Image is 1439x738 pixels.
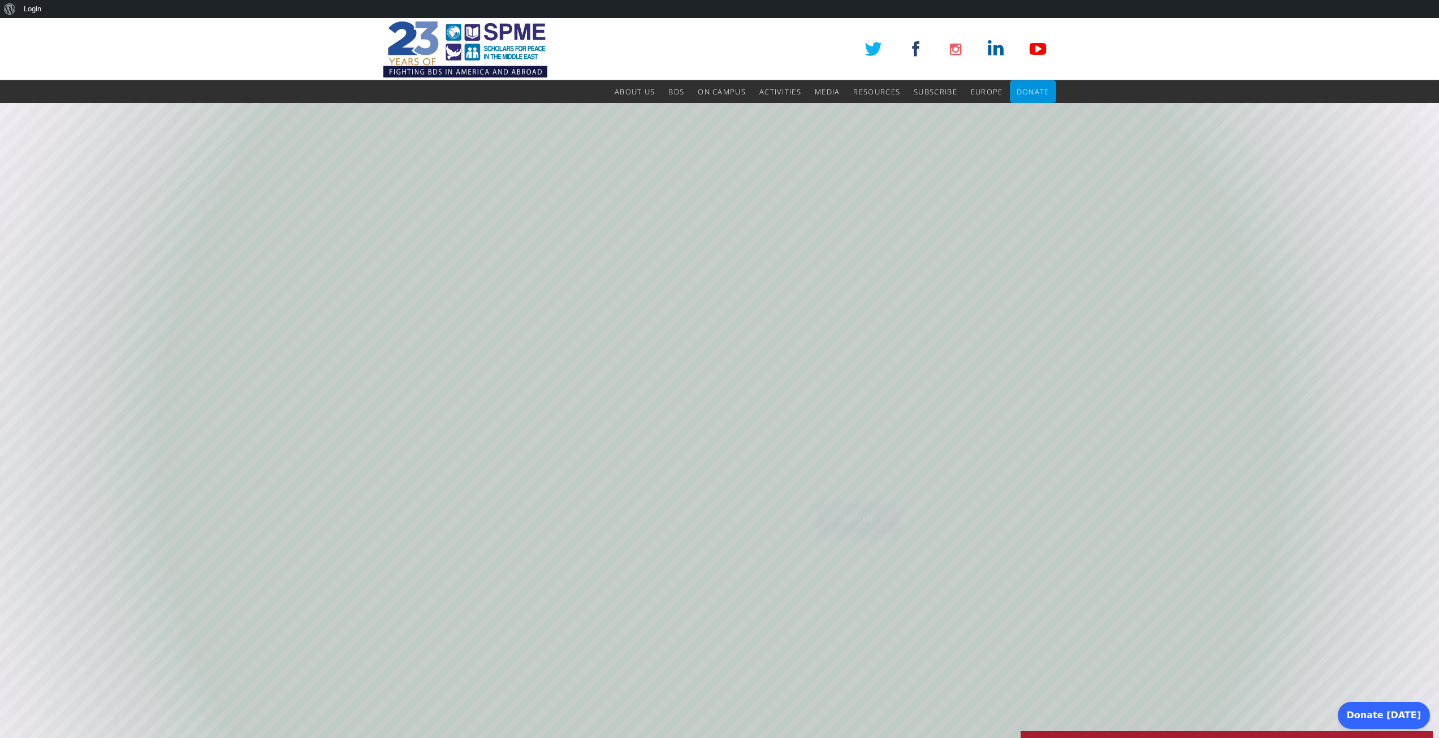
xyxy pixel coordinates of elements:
a: Subscribe [914,80,957,103]
a: On Campus [698,80,746,103]
a: Resources [853,80,900,103]
a: Media [815,80,840,103]
img: SPME [383,18,547,80]
span: Resources [853,87,900,97]
a: Donate [1017,80,1049,103]
a: Europe [971,80,1003,103]
a: Activities [759,80,801,103]
span: Media [815,87,840,97]
a: Join Us [818,504,897,533]
a: BDS [668,80,684,103]
span: BDS [668,87,684,97]
span: Subscribe [914,87,957,97]
span: Donate [1017,87,1049,97]
span: On Campus [698,87,746,97]
a: About Us [615,80,655,103]
span: Activities [759,87,801,97]
span: Europe [971,87,1003,97]
span: About Us [615,87,655,97]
